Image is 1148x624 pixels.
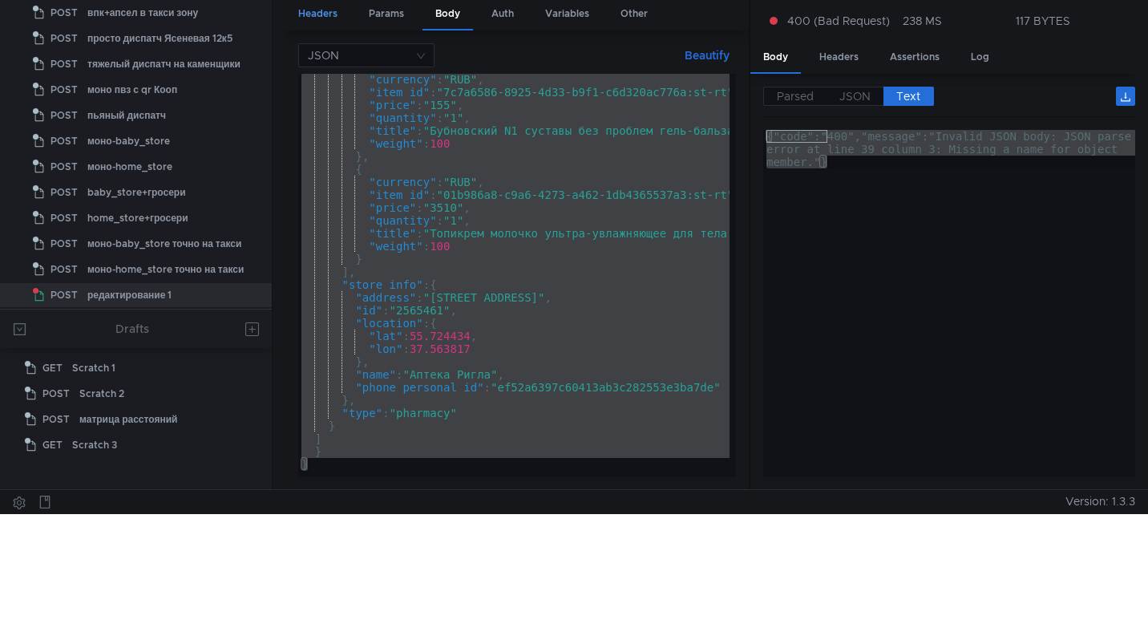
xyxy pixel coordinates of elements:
div: Scratch 2 [79,382,124,406]
div: матрица расстояний [79,407,177,432]
div: Scratch 3 [72,433,117,457]
div: 238 MS [903,14,942,28]
span: 400 (Bad Request) [787,12,890,30]
div: редактирование 1 [87,283,172,307]
span: POST [51,283,78,307]
div: моно-baby_store [87,129,170,153]
span: Parsed [777,89,814,103]
span: GET [42,356,63,380]
span: Text [896,89,920,103]
span: POST [51,1,78,25]
span: POST [42,382,70,406]
span: POST [51,180,78,205]
div: тяжелый диспатч на каменщики [87,52,241,76]
span: POST [51,257,78,282]
div: baby_store+гросери [87,180,186,205]
button: Beautify [678,46,736,65]
span: POST [51,78,78,102]
span: POST [51,232,78,256]
span: POST [51,103,78,128]
div: 117 BYTES [1016,14,1070,28]
span: GET [42,433,63,457]
div: моно пвз с qr Кооп [87,78,177,102]
div: Log [958,43,1002,72]
div: просто диспатч Ясеневая 12к5 [87,26,232,51]
div: моно-home_store точно на такси [87,257,244,282]
div: Assertions [877,43,952,72]
span: JSON [839,89,871,103]
div: Body [750,43,801,74]
span: POST [51,129,78,153]
span: POST [51,52,78,76]
div: Scratch 1 [72,356,115,380]
span: POST [51,206,78,230]
span: POST [42,407,70,432]
span: POST [51,26,78,51]
div: моно-home_store [87,155,172,179]
div: Headers [806,43,871,72]
div: пьяный диспатч [87,103,166,128]
div: моно-baby_store точно на такси [87,232,241,256]
div: home_store+гросери [87,206,188,230]
div: Drafts [115,319,149,338]
span: POST [51,155,78,179]
span: Version: 1.3.3 [1065,490,1135,513]
div: впк+апсел в такси зону [87,1,198,25]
